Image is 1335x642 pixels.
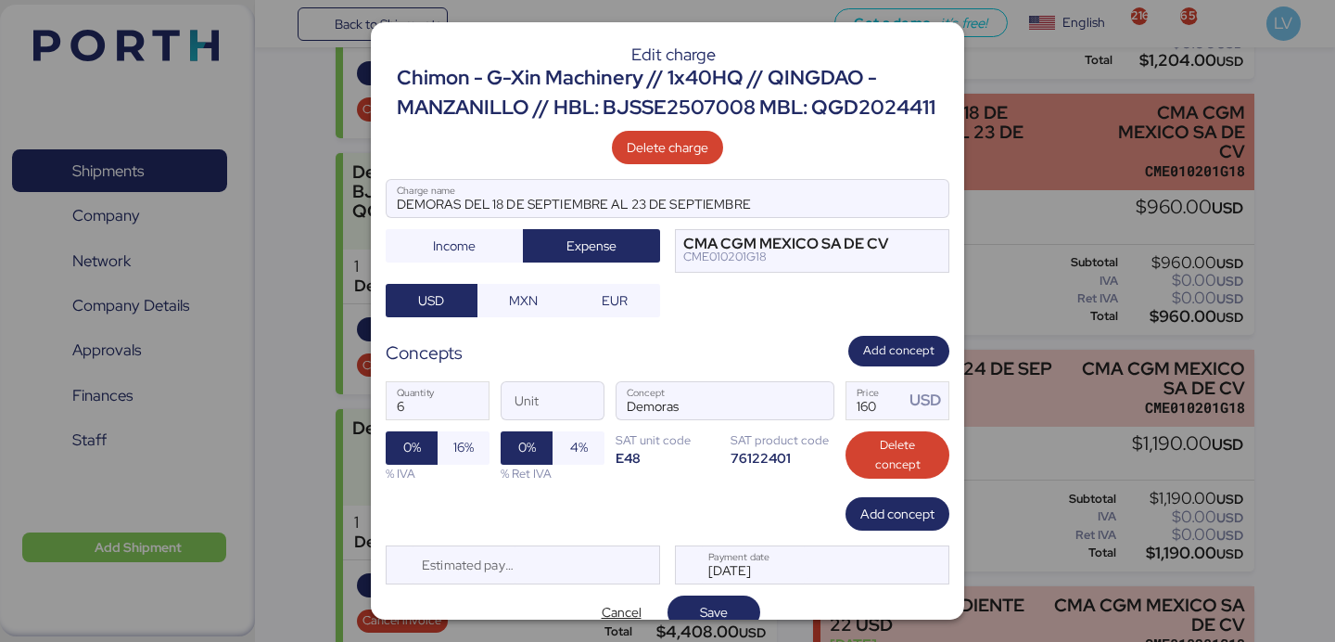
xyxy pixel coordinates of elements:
button: EUR [568,284,660,317]
button: 4% [553,431,604,465]
div: 76122401 [731,449,834,467]
div: SAT unit code [616,431,719,449]
div: E48 [616,449,719,467]
input: Quantity [387,382,489,419]
span: EUR [602,289,628,312]
button: Save [667,596,760,629]
button: Expense [523,229,660,263]
span: Delete charge [627,136,708,159]
div: Concepts [386,340,463,366]
div: Edit charge [397,46,949,63]
button: Cancel [575,596,667,629]
button: 0% [386,431,438,465]
button: USD [386,284,477,317]
span: Save [700,601,728,623]
button: Delete concept [845,431,949,480]
div: CME010201G18 [683,250,888,263]
button: Delete charge [612,131,723,164]
button: 0% [501,431,553,465]
span: Delete concept [860,435,934,476]
button: Income [386,229,523,263]
div: % Ret IVA [501,465,604,482]
div: % IVA [386,465,489,482]
span: Add concept [863,340,934,361]
span: USD [418,289,444,312]
button: ConceptConcept [795,386,833,425]
div: USD [909,389,948,412]
span: 0% [518,436,536,458]
span: 4% [570,436,588,458]
button: 16% [438,431,489,465]
input: Unit [502,382,604,419]
span: Cancel [602,601,642,623]
span: 0% [403,436,421,458]
span: Expense [566,235,617,257]
div: Chimon - G-Xin Machinery // 1x40HQ // QINGDAO - MANZANILLO // HBL: BJSSE2507008 MBL: QGD2024411 [397,63,949,123]
span: Add concept [860,503,934,525]
input: Charge name [387,180,948,217]
input: Price [846,382,904,419]
div: CMA CGM MEXICO SA DE CV [683,238,888,250]
button: Add concept [848,336,949,366]
span: Income [433,235,476,257]
div: SAT product code [731,431,834,449]
button: MXN [477,284,569,317]
input: Concept [617,382,789,419]
button: Add concept [845,497,949,531]
span: 16% [453,436,474,458]
span: MXN [509,289,538,312]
